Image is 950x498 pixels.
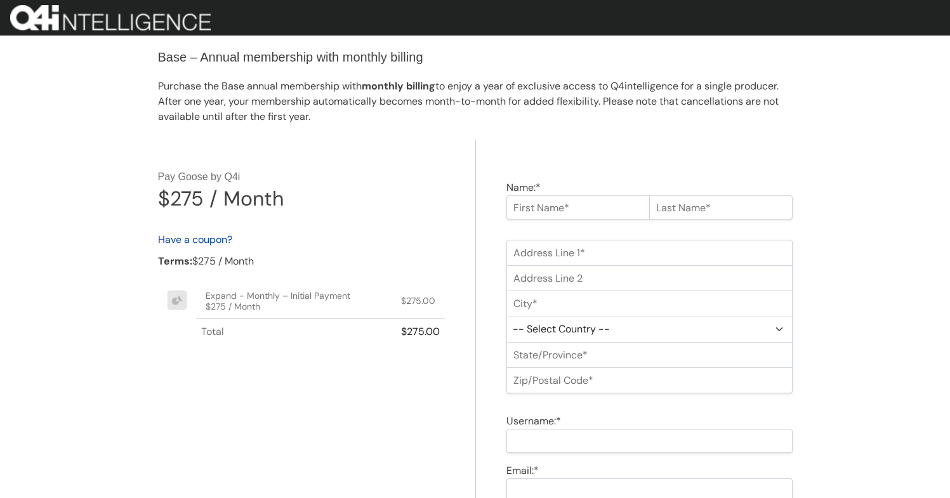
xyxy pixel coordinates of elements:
[383,318,444,344] th: $275.00
[10,5,211,30] img: 01202-Q4i-Brand-Design-WH-e1689685925902.png
[158,79,793,124] p: Purchase the Base annual membership with to enjoy a year of exclusive access to Q4intelligence fo...
[506,414,561,428] label: Username:*
[506,464,539,477] label: Email:*
[158,185,284,212] div: $275 / Month
[649,195,793,220] input: Last Name*
[506,342,793,368] input: State/Province*
[168,291,187,310] img: product.png
[196,318,384,344] th: Total
[506,195,650,220] input: First Name*
[383,284,444,318] td: $275.00
[206,291,374,301] p: Expand - Monthly – Initial Payment
[506,265,793,291] input: Address Line 2
[158,254,192,268] strong: Terms:
[506,291,793,317] input: City*
[206,301,374,312] p: $275 / Month
[506,181,541,194] label: Name:*
[158,48,793,66] h3: Base – Annual membership with monthly billing
[362,79,435,93] strong: monthly billing
[158,170,445,184] h3: Pay Goose by Q4i
[158,254,445,269] div: $275 / Month
[506,240,793,266] input: Address Line 1*
[506,367,793,393] input: Zip/Postal Code*
[158,233,232,246] a: Have a coupon?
